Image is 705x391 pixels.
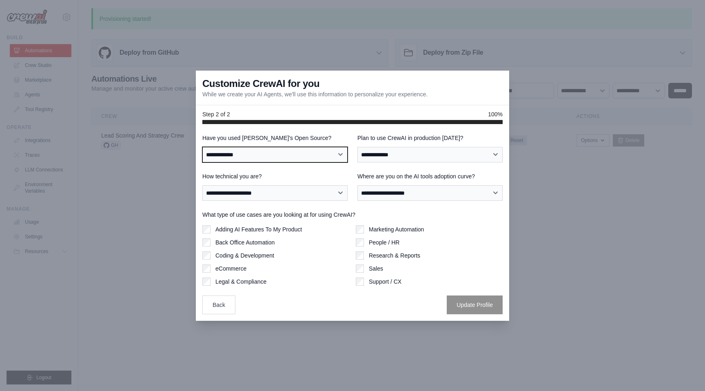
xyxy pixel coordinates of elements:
[357,134,503,142] label: Plan to use CrewAI in production [DATE]?
[202,110,230,118] span: Step 2 of 2
[202,90,428,98] p: While we create your AI Agents, we'll use this information to personalize your experience.
[447,295,503,314] button: Update Profile
[202,172,348,180] label: How technical you are?
[369,264,383,273] label: Sales
[215,264,246,273] label: eCommerce
[202,295,235,314] button: Back
[202,134,348,142] label: Have you used [PERSON_NAME]'s Open Source?
[369,251,420,260] label: Research & Reports
[369,225,424,233] label: Marketing Automation
[488,110,503,118] span: 100%
[369,278,401,286] label: Support / CX
[357,172,503,180] label: Where are you on the AI tools adoption curve?
[215,251,274,260] label: Coding & Development
[369,238,399,247] label: People / HR
[202,77,319,90] h3: Customize CrewAI for you
[215,238,275,247] label: Back Office Automation
[215,278,266,286] label: Legal & Compliance
[202,211,503,219] label: What type of use cases are you looking at for using CrewAI?
[215,225,302,233] label: Adding AI Features To My Product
